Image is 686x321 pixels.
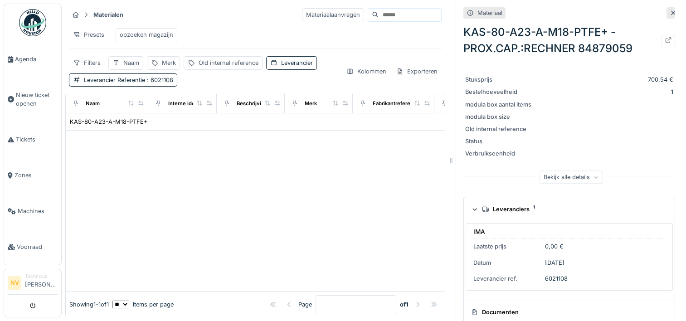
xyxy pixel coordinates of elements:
div: Leverancier [281,58,313,67]
a: Zones [4,157,61,193]
div: Materiaalaanvragen [302,8,364,21]
div: items per page [112,300,174,309]
img: Badge_color-CXgf-gQk.svg [19,9,46,36]
div: Bestelhoeveelheid [465,88,533,96]
div: Fabrikantreferentie [373,100,420,107]
div: Laatste prijs [473,242,541,251]
div: Old internal reference [199,58,258,67]
div: Materiaal [477,9,502,17]
span: Nieuw ticket openen [16,91,58,108]
div: Exporteren [392,65,442,78]
div: Status [465,137,533,146]
summary: Leveranciers1 [467,201,671,218]
div: Old internal reference [465,125,533,133]
div: Beschrijving [237,100,268,107]
div: Merk [305,100,317,107]
span: Tickets [16,135,58,144]
div: Leveranciers [482,205,664,214]
div: Stuksprijs [465,75,533,84]
div: Verbruikseenheid [465,149,533,158]
div: KAS-80-A23-A-M18-PTFE+ -PROX.CAP.:RECHNER 84879059 [70,117,243,126]
span: Zones [15,171,58,180]
div: Kolommen [342,65,390,78]
a: Agenda [4,41,61,77]
span: Agenda [15,55,58,63]
div: IMA [473,227,485,236]
div: [DATE] [545,258,564,267]
div: Datum [473,258,541,267]
a: Nieuw ticket openen [4,77,61,122]
span: Voorraad [17,243,58,251]
div: Showing 1 - 1 of 1 [69,300,109,309]
div: opzoeken magazijn [120,30,173,39]
div: Naam [86,100,100,107]
a: NV Technicus[PERSON_NAME] [8,273,58,295]
div: Filters [69,56,105,69]
summary: Documenten [467,304,671,321]
li: [PERSON_NAME] [25,273,58,292]
a: Voorraad [4,229,61,265]
span: : 6021108 [145,77,173,83]
div: Page [298,300,312,309]
div: Presets [69,28,108,41]
div: Leverancier ref. [473,274,541,283]
div: Leverancier Referentie [84,76,173,84]
strong: Materialen [90,10,127,19]
li: NV [8,276,21,290]
a: Machines [4,193,61,229]
a: Tickets [4,122,61,157]
strong: of 1 [400,300,409,309]
div: Documenten [471,308,664,316]
div: Bekijk alle details [540,170,603,184]
div: 6021108 [545,274,568,283]
div: KAS-80-A23-A-M18-PTFE+ -PROX.CAP.:RECHNER 84879059 [463,24,675,57]
div: 0,00 € [545,242,564,251]
div: Interne identificator [168,100,217,107]
div: 1 [537,88,673,96]
div: Technicus [25,273,58,280]
div: Naam [123,58,139,67]
span: Machines [18,207,58,215]
div: modula box aantal items [465,100,533,109]
div: 700,54 € [537,75,673,84]
div: modula box size [465,112,533,121]
div: Merk [162,58,176,67]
